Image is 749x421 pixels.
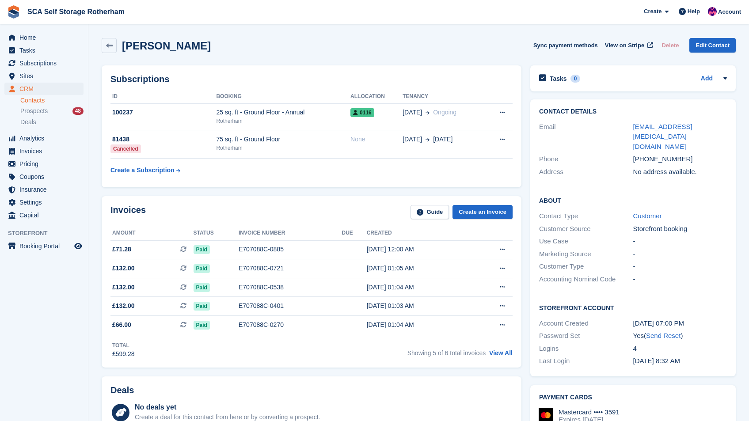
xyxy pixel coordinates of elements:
[539,154,633,164] div: Phone
[633,236,727,247] div: -
[350,108,374,117] span: 0116
[539,167,633,177] div: Address
[658,38,682,53] button: Delete
[4,57,84,69] a: menu
[110,74,513,84] h2: Subscriptions
[112,264,135,273] span: £132.00
[403,108,422,117] span: [DATE]
[539,122,633,152] div: Email
[708,7,717,16] img: Sam Chapman
[72,107,84,115] div: 48
[19,145,72,157] span: Invoices
[367,320,471,330] div: [DATE] 01:04 AM
[633,344,727,354] div: 4
[4,132,84,144] a: menu
[633,331,727,341] div: Yes
[689,38,736,53] a: Edit Contact
[110,205,146,220] h2: Invoices
[633,154,727,164] div: [PHONE_NUMBER]
[633,123,692,150] a: [EMAIL_ADDRESS][MEDICAL_DATA][DOMAIN_NAME]
[239,320,342,330] div: E707088C-0270
[19,31,72,44] span: Home
[216,90,350,104] th: Booking
[194,226,239,240] th: Status
[19,158,72,170] span: Pricing
[110,162,180,178] a: Create a Subscription
[367,264,471,273] div: [DATE] 01:05 AM
[239,226,342,240] th: Invoice number
[433,135,452,144] span: [DATE]
[20,118,84,127] a: Deals
[4,70,84,82] a: menu
[8,229,88,238] span: Storefront
[19,196,72,209] span: Settings
[110,135,216,144] div: 81438
[701,74,713,84] a: Add
[539,356,633,366] div: Last Login
[19,171,72,183] span: Coupons
[633,357,680,364] time: 2025-08-02 07:32:08 UTC
[110,226,194,240] th: Amount
[533,38,598,53] button: Sync payment methods
[605,41,644,50] span: View on Stripe
[539,394,727,401] h2: Payment cards
[350,135,403,144] div: None
[403,135,422,144] span: [DATE]
[216,135,350,144] div: 75 sq. ft - Ground Floor
[112,283,135,292] span: £132.00
[539,303,727,312] h2: Storefront Account
[4,209,84,221] a: menu
[216,117,350,125] div: Rotherham
[73,241,84,251] a: Preview store
[239,245,342,254] div: E707088C-0885
[452,205,513,220] a: Create an Invoice
[19,240,72,252] span: Booking Portal
[633,212,662,220] a: Customer
[194,283,210,292] span: Paid
[19,70,72,82] span: Sites
[633,319,727,329] div: [DATE] 07:00 PM
[4,44,84,57] a: menu
[110,108,216,117] div: 100237
[4,240,84,252] a: menu
[110,90,216,104] th: ID
[112,349,135,359] div: £599.28
[688,7,700,16] span: Help
[4,196,84,209] a: menu
[110,166,175,175] div: Create a Subscription
[539,196,727,205] h2: About
[112,301,135,311] span: £132.00
[367,301,471,311] div: [DATE] 01:03 AM
[539,344,633,354] div: Logins
[718,8,741,16] span: Account
[4,171,84,183] a: menu
[239,301,342,311] div: E707088C-0401
[19,132,72,144] span: Analytics
[570,75,581,83] div: 0
[4,31,84,44] a: menu
[194,321,210,330] span: Paid
[239,283,342,292] div: E707088C-0538
[539,224,633,234] div: Customer Source
[4,145,84,157] a: menu
[19,209,72,221] span: Capital
[407,349,486,357] span: Showing 5 of 6 total invoices
[112,341,135,349] div: Total
[110,144,141,153] div: Cancelled
[24,4,128,19] a: SCA Self Storage Rotherham
[633,224,727,234] div: Storefront booking
[4,83,84,95] a: menu
[559,408,620,416] div: Mastercard •••• 3591
[20,118,36,126] span: Deals
[194,245,210,254] span: Paid
[19,57,72,69] span: Subscriptions
[4,183,84,196] a: menu
[403,90,484,104] th: Tenancy
[633,167,727,177] div: No address available.
[411,205,449,220] a: Guide
[367,226,471,240] th: Created
[539,236,633,247] div: Use Case
[539,108,727,115] h2: Contact Details
[539,249,633,259] div: Marketing Source
[112,320,131,330] span: £66.00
